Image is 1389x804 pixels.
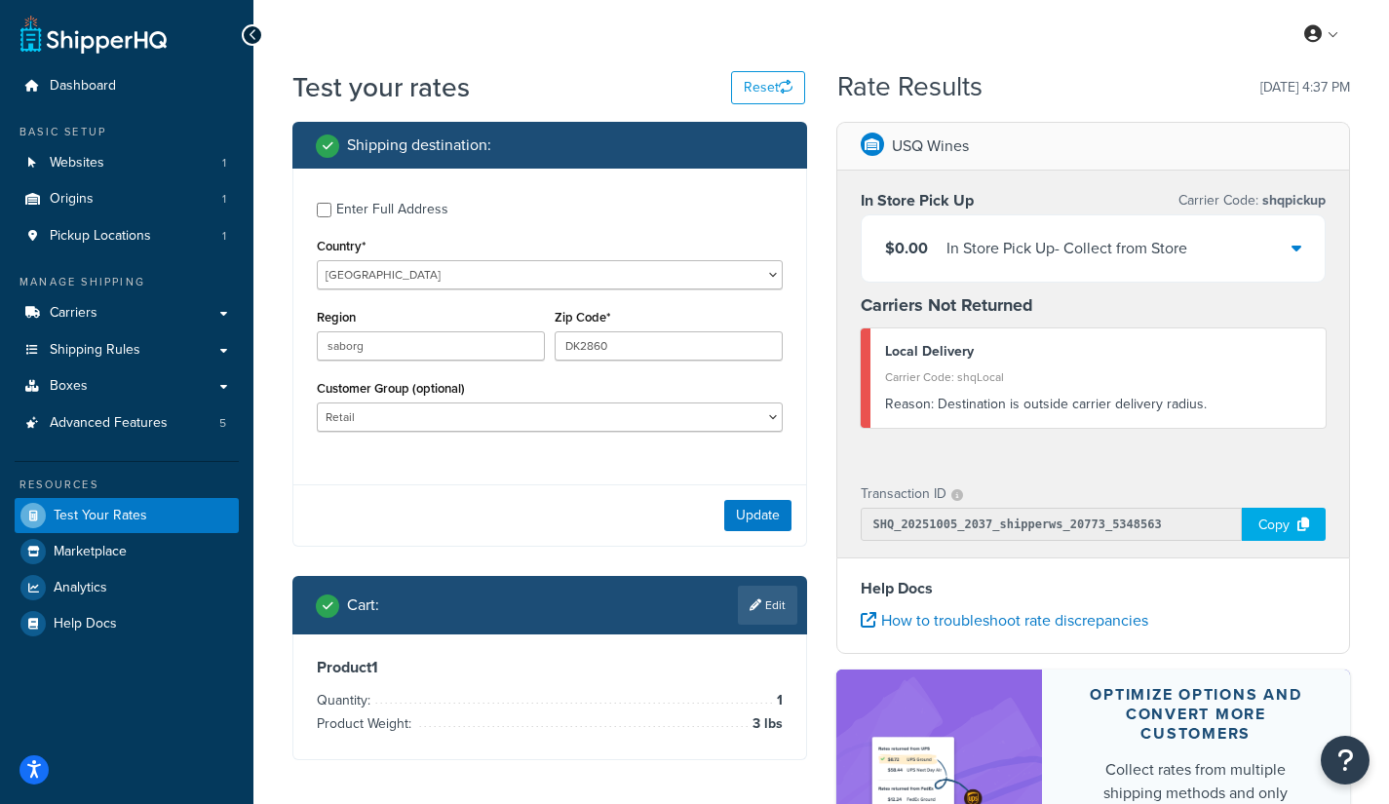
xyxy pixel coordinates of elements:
[892,133,969,160] p: USQ Wines
[748,712,783,736] span: 3 lbs
[347,136,491,154] h2: Shipping destination :
[15,295,239,331] a: Carriers
[1260,74,1350,101] p: [DATE] 4:37 PM
[15,332,239,368] a: Shipping Rules
[54,508,147,524] span: Test Your Rates
[15,181,239,217] a: Origins1
[50,378,88,395] span: Boxes
[15,181,239,217] li: Origins
[292,68,470,106] h1: Test your rates
[15,498,239,533] a: Test Your Rates
[837,72,983,102] h2: Rate Results
[946,235,1187,262] div: In Store Pick Up - Collect from Store
[347,596,379,614] h2: Cart :
[54,616,117,632] span: Help Docs
[317,690,375,710] span: Quantity:
[336,196,448,223] div: Enter Full Address
[15,145,239,181] li: Websites
[15,606,239,641] a: Help Docs
[317,239,366,253] label: Country*
[772,689,783,712] span: 1
[861,191,974,211] h3: In Store Pick Up
[50,155,104,172] span: Websites
[222,191,226,208] span: 1
[15,218,239,254] a: Pickup Locations1
[54,580,107,596] span: Analytics
[50,342,140,359] span: Shipping Rules
[15,570,239,605] a: Analytics
[885,391,1312,418] div: Destination is outside carrier delivery radius.
[50,191,94,208] span: Origins
[222,155,226,172] span: 1
[54,544,127,560] span: Marketplace
[885,237,928,259] span: $0.00
[15,405,239,441] a: Advanced Features5
[15,68,239,104] a: Dashboard
[15,124,239,140] div: Basic Setup
[861,292,1033,318] strong: Carriers Not Returned
[1242,508,1326,541] div: Copy
[885,394,934,414] span: Reason:
[317,381,465,396] label: Customer Group (optional)
[50,305,97,322] span: Carriers
[15,405,239,441] li: Advanced Features
[222,228,226,245] span: 1
[861,609,1148,632] a: How to troubleshoot rate discrepancies
[15,274,239,290] div: Manage Shipping
[731,71,805,104] button: Reset
[50,415,168,432] span: Advanced Features
[317,658,783,677] h3: Product 1
[219,415,226,432] span: 5
[15,477,239,493] div: Resources
[15,218,239,254] li: Pickup Locations
[738,586,797,625] a: Edit
[50,78,116,95] span: Dashboard
[15,368,239,404] a: Boxes
[1178,187,1326,214] p: Carrier Code:
[317,713,416,734] span: Product Weight:
[15,534,239,569] a: Marketplace
[1258,190,1326,211] span: shqpickup
[15,145,239,181] a: Websites1
[1089,685,1304,744] div: Optimize options and convert more customers
[724,500,791,531] button: Update
[555,310,610,325] label: Zip Code*
[317,310,356,325] label: Region
[861,577,1327,600] h4: Help Docs
[1321,736,1370,785] button: Open Resource Center
[50,228,151,245] span: Pickup Locations
[317,203,331,217] input: Enter Full Address
[861,480,946,508] p: Transaction ID
[885,338,1312,365] div: Local Delivery
[885,364,1312,391] div: Carrier Code: shqLocal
